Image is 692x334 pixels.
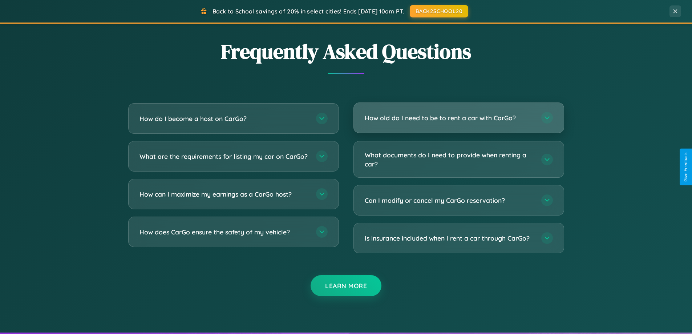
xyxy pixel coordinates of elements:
h3: Can I modify or cancel my CarGo reservation? [365,196,534,205]
h3: What are the requirements for listing my car on CarGo? [139,152,309,161]
h3: How can I maximize my earnings as a CarGo host? [139,190,309,199]
h3: What documents do I need to provide when renting a car? [365,150,534,168]
h3: Is insurance included when I rent a car through CarGo? [365,234,534,243]
h3: How do I become a host on CarGo? [139,114,309,123]
h3: How does CarGo ensure the safety of my vehicle? [139,228,309,237]
button: Learn More [311,275,381,296]
span: Back to School savings of 20% in select cities! Ends [DATE] 10am PT. [213,8,404,15]
h3: How old do I need to be to rent a car with CarGo? [365,113,534,122]
div: Give Feedback [683,152,688,182]
h2: Frequently Asked Questions [128,37,564,65]
button: BACK2SCHOOL20 [410,5,468,17]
